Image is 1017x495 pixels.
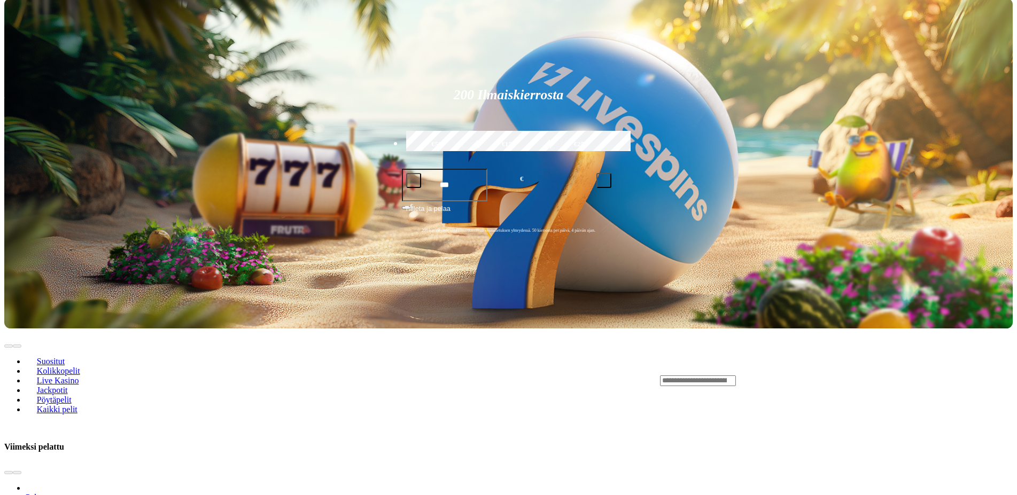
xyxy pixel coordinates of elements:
header: Lobby [4,328,1013,433]
input: Search [660,375,736,386]
span: Jackpotit [33,386,72,395]
a: Jackpotit [26,382,79,398]
button: next slide [13,344,21,348]
button: plus icon [596,173,611,188]
a: Kolikkopelit [26,363,91,379]
label: €150 [475,129,541,160]
span: Talleta ja pelaa [405,203,451,223]
span: Kolikkopelit [33,366,84,375]
button: Talleta ja pelaa [402,203,616,223]
span: € [410,202,414,209]
label: €250 [547,129,614,160]
span: Suositut [33,357,69,366]
a: Pöytäpelit [26,391,82,407]
h3: Viimeksi pelattu [4,442,64,452]
a: Kaikki pelit [26,401,89,417]
a: Suositut [26,353,76,369]
label: €50 [403,129,470,160]
span: € [520,174,523,184]
a: Live Kasino [26,372,90,388]
button: prev slide [4,471,13,474]
span: Pöytäpelit [33,395,76,404]
span: Live Kasino [33,376,83,385]
button: minus icon [406,173,421,188]
button: next slide [13,471,21,474]
nav: Lobby [4,339,639,423]
span: Kaikki pelit [33,405,82,414]
button: prev slide [4,344,13,348]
